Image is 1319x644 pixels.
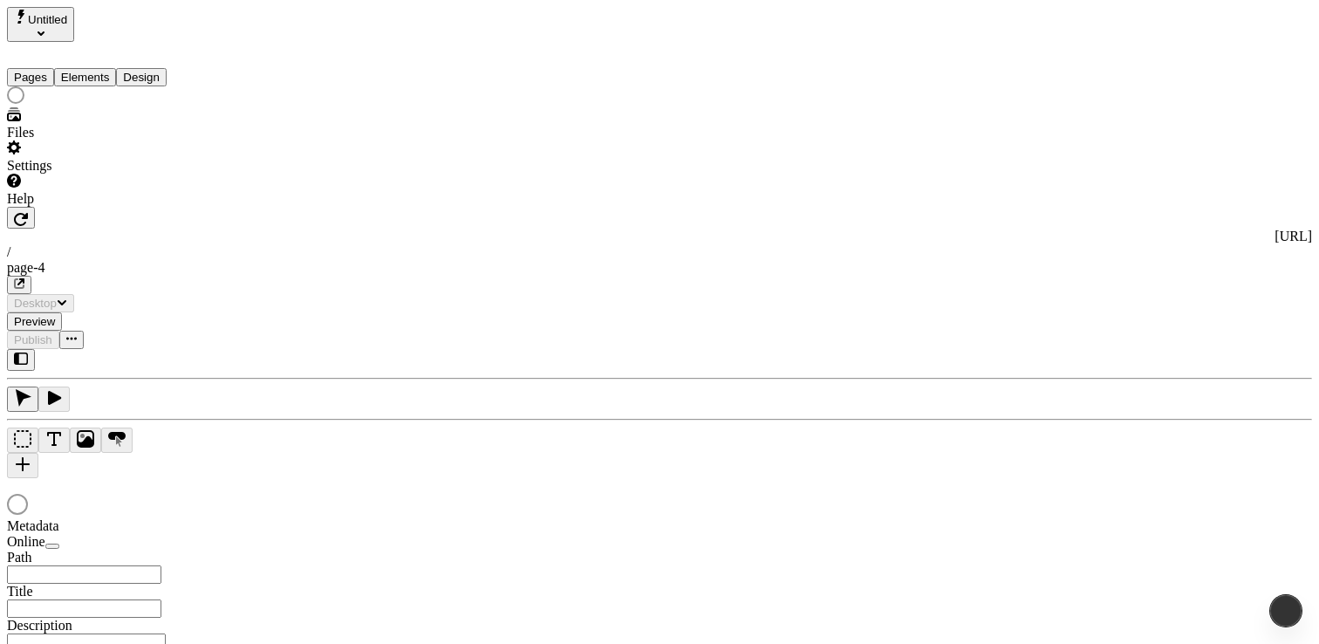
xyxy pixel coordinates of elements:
button: Publish [7,331,59,349]
div: Help [7,191,216,207]
span: Desktop [14,297,57,310]
button: Elements [54,68,117,86]
div: [URL] [7,229,1312,244]
span: Description [7,618,72,633]
span: Title [7,584,33,599]
button: Button [101,428,133,453]
span: Online [7,534,45,549]
button: Desktop [7,294,74,312]
p: Cookie Test Route [7,14,255,30]
span: Path [7,550,31,565]
span: Publish [14,333,52,346]
div: page-4 [7,260,1312,276]
span: Preview [14,315,55,328]
button: Box [7,428,38,453]
div: Settings [7,158,216,174]
button: Preview [7,312,62,331]
button: Image [70,428,101,453]
span: Untitled [28,13,67,26]
button: Design [116,68,167,86]
button: Text [38,428,70,453]
button: Pages [7,68,54,86]
div: Metadata [7,518,216,534]
div: / [7,244,1312,260]
button: Select site [7,7,74,42]
div: Files [7,125,216,140]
